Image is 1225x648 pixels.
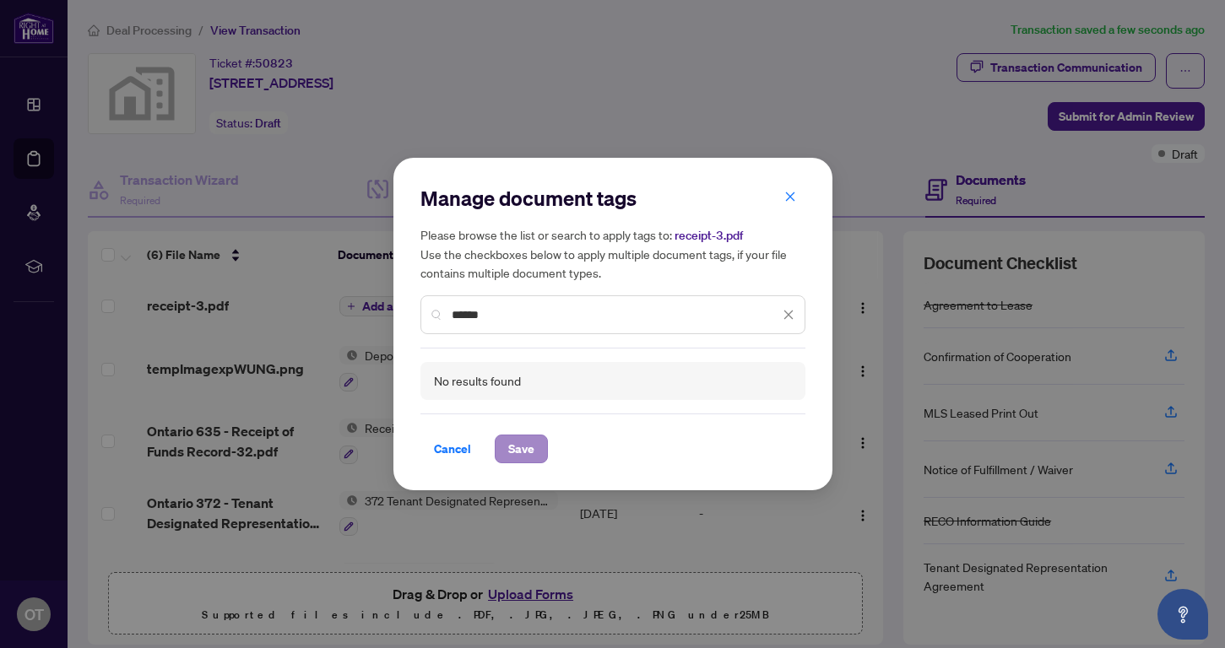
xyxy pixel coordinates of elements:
[675,228,743,243] span: receipt-3.pdf
[420,225,805,282] h5: Please browse the list or search to apply tags to: Use the checkboxes below to apply multiple doc...
[420,185,805,212] h2: Manage document tags
[1157,589,1208,640] button: Open asap
[508,435,534,462] span: Save
[434,435,471,462] span: Cancel
[420,435,485,463] button: Cancel
[783,309,794,321] span: close
[434,372,521,391] div: No results found
[784,191,796,202] span: close
[495,435,548,463] button: Save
